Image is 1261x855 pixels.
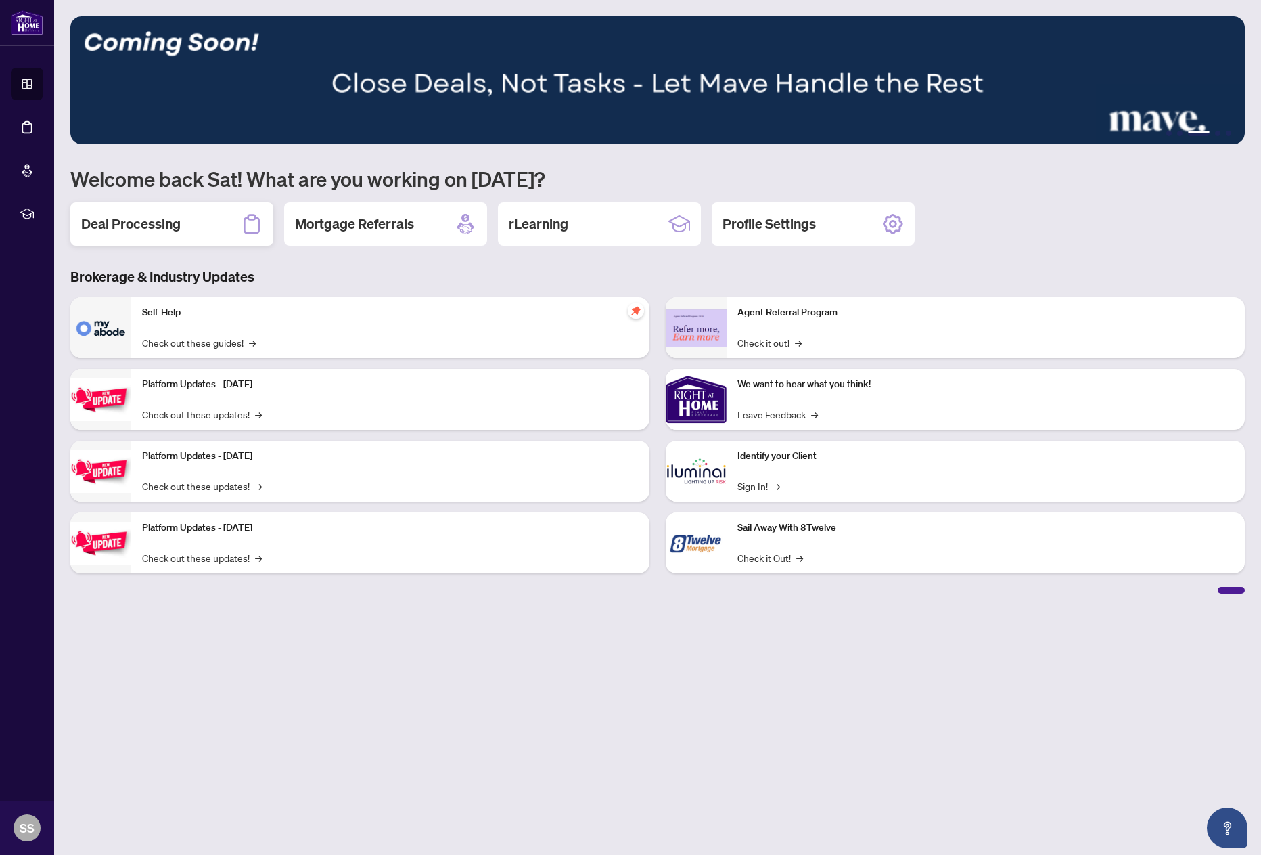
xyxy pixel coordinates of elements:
p: Identify your Client [737,449,1234,464]
img: Self-Help [70,297,131,358]
a: Check out these updates!→ [142,550,262,565]
a: Sign In!→ [737,479,780,494]
span: pushpin [628,303,644,319]
img: Platform Updates - July 21, 2025 [70,378,131,421]
img: Platform Updates - June 23, 2025 [70,522,131,565]
a: Check it Out!→ [737,550,803,565]
img: Agent Referral Program [666,309,727,347]
button: 5 [1226,131,1231,136]
span: SS [20,818,35,837]
span: → [811,407,818,422]
a: Leave Feedback→ [737,407,818,422]
p: Platform Updates - [DATE] [142,377,639,392]
img: We want to hear what you think! [666,369,727,430]
button: Open asap [1207,808,1247,848]
span: → [795,335,802,350]
span: → [796,550,803,565]
img: Slide 2 [70,16,1245,144]
img: Platform Updates - July 8, 2025 [70,450,131,493]
h2: Mortgage Referrals [295,215,414,234]
h1: Welcome back Sat! What are you working on [DATE]? [70,166,1245,192]
span: → [249,335,256,350]
button: 3 [1188,131,1210,136]
p: Sail Away With 8Twelve [737,521,1234,535]
button: 4 [1215,131,1220,136]
span: → [773,479,780,494]
span: → [255,550,262,565]
h2: Profile Settings [723,215,816,234]
button: 1 [1166,131,1172,136]
img: logo [11,10,43,35]
span: → [255,407,262,422]
a: Check it out!→ [737,335,802,350]
p: Self-Help [142,305,639,320]
img: Identify your Client [666,441,727,502]
a: Check out these updates!→ [142,479,262,494]
p: We want to hear what you think! [737,377,1234,392]
p: Agent Referral Program [737,305,1234,320]
a: Check out these guides!→ [142,335,256,350]
button: 2 [1177,131,1183,136]
h3: Brokerage & Industry Updates [70,267,1245,286]
img: Sail Away With 8Twelve [666,512,727,573]
span: → [255,479,262,494]
a: Check out these updates!→ [142,407,262,422]
p: Platform Updates - [DATE] [142,449,639,464]
p: Platform Updates - [DATE] [142,521,639,535]
h2: rLearning [509,215,568,234]
h2: Deal Processing [81,215,181,234]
